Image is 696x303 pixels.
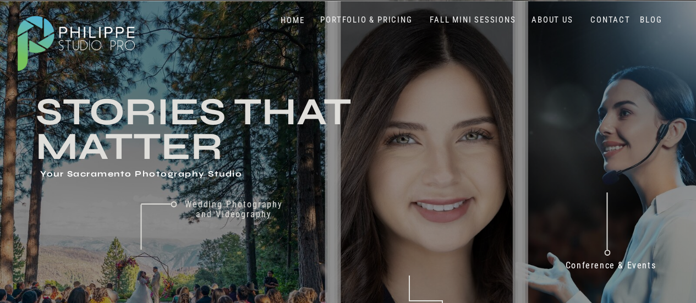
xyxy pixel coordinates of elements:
h1: Your Sacramento Photography Studio [40,169,273,180]
a: CONTACT [588,15,633,25]
h3: Stories that Matter [36,95,409,162]
a: Wedding Photography and Videography [177,200,291,229]
a: ABOUT US [529,15,576,25]
a: HOME [270,15,316,26]
a: BLOG [638,15,665,25]
a: PORTFOLIO & PRICING [316,15,417,25]
a: Conference & Events [558,261,664,276]
a: FALL MINI SESSIONS [428,15,519,25]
